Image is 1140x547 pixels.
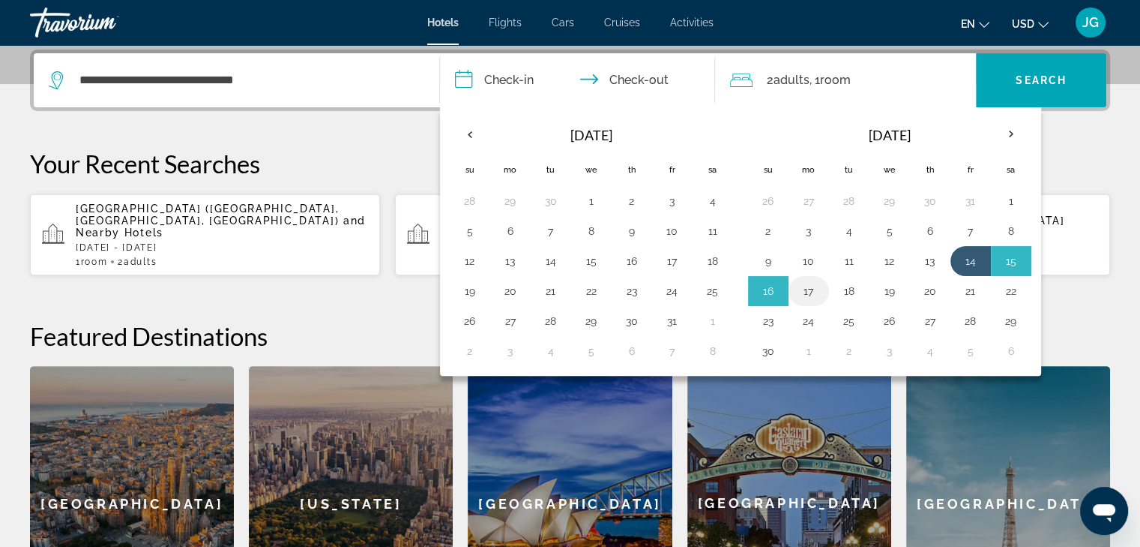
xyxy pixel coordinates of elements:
button: Day 19 [458,281,482,302]
button: Hotels in [GEOGRAPHIC_DATA], [GEOGRAPHIC_DATA], [GEOGRAPHIC_DATA] (LAS)[DATE] - [DATE]1Room2Adults [395,194,745,276]
button: Day 6 [999,341,1023,362]
button: Day 10 [797,251,821,272]
button: Day 9 [620,221,644,242]
button: Day 30 [539,191,563,212]
button: Day 29 [999,311,1023,332]
button: Travelers: 2 adults, 0 children [715,53,976,107]
button: Change currency [1012,13,1049,35]
button: Day 19 [878,281,902,302]
button: Day 16 [756,281,780,302]
button: Day 3 [660,191,684,212]
button: Day 3 [797,221,821,242]
button: Day 27 [918,311,942,332]
button: Day 31 [959,191,983,212]
button: Day 1 [797,341,821,362]
h2: Featured Destinations [30,321,1110,351]
button: Day 7 [539,221,563,242]
button: Check in and out dates [440,53,716,107]
button: Day 29 [498,191,522,212]
button: Day 15 [999,251,1023,272]
button: Day 30 [918,191,942,212]
button: Day 2 [458,341,482,362]
button: Day 30 [620,311,644,332]
button: Day 29 [579,311,603,332]
button: Day 30 [756,341,780,362]
button: Day 2 [837,341,861,362]
button: Day 23 [620,281,644,302]
button: Day 6 [498,221,522,242]
button: Day 5 [458,221,482,242]
button: Day 15 [579,251,603,272]
button: Day 21 [539,281,563,302]
button: Day 7 [959,221,983,242]
button: Previous month [450,117,490,152]
button: Day 25 [701,281,725,302]
button: Day 26 [756,191,780,212]
button: Day 8 [701,341,725,362]
span: 2 [766,70,809,91]
span: Adults [773,73,809,87]
span: 2 [118,257,157,267]
button: Day 8 [999,221,1023,242]
button: Day 21 [959,281,983,302]
button: Day 12 [878,251,902,272]
button: Day 14 [539,251,563,272]
button: Day 10 [660,221,684,242]
button: Day 1 [579,191,603,212]
a: Hotels [427,17,459,29]
button: Day 27 [797,191,821,212]
span: Room [81,257,108,267]
button: Search [976,53,1106,107]
button: Day 2 [620,191,644,212]
button: Day 3 [878,341,902,362]
button: Day 22 [579,281,603,302]
a: Activities [670,17,714,29]
span: JG [1082,15,1099,30]
button: Day 1 [999,191,1023,212]
button: Day 24 [660,281,684,302]
button: Day 2 [756,221,780,242]
a: Flights [489,17,522,29]
button: Day 4 [837,221,861,242]
button: Day 28 [458,191,482,212]
button: Day 31 [660,311,684,332]
button: Day 28 [539,311,563,332]
button: Day 12 [458,251,482,272]
button: Day 4 [701,191,725,212]
button: Day 23 [756,311,780,332]
button: Day 22 [999,281,1023,302]
button: Day 5 [959,341,983,362]
th: [DATE] [490,117,693,153]
iframe: Button to launch messaging window [1080,487,1128,535]
button: Day 16 [620,251,644,272]
button: Day 3 [498,341,522,362]
button: Day 11 [837,251,861,272]
button: Day 13 [498,251,522,272]
button: Day 17 [797,281,821,302]
button: Day 9 [756,251,780,272]
button: Day 5 [579,341,603,362]
button: Day 18 [837,281,861,302]
button: Day 8 [579,221,603,242]
p: Your Recent Searches [30,149,1110,179]
button: Day 28 [959,311,983,332]
button: Day 11 [701,221,725,242]
span: Room [819,73,850,87]
a: Cruises [604,17,640,29]
button: Day 13 [918,251,942,272]
button: Day 18 [701,251,725,272]
button: Day 24 [797,311,821,332]
button: Day 5 [878,221,902,242]
button: [GEOGRAPHIC_DATA] ([GEOGRAPHIC_DATA], [GEOGRAPHIC_DATA], [GEOGRAPHIC_DATA]) and Nearby Hotels[DAT... [30,194,380,276]
button: Day 26 [458,311,482,332]
button: Next month [991,117,1031,152]
button: Day 6 [620,341,644,362]
button: Day 4 [918,341,942,362]
span: , 1 [809,70,850,91]
span: Adults [124,257,157,267]
a: Cars [552,17,574,29]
